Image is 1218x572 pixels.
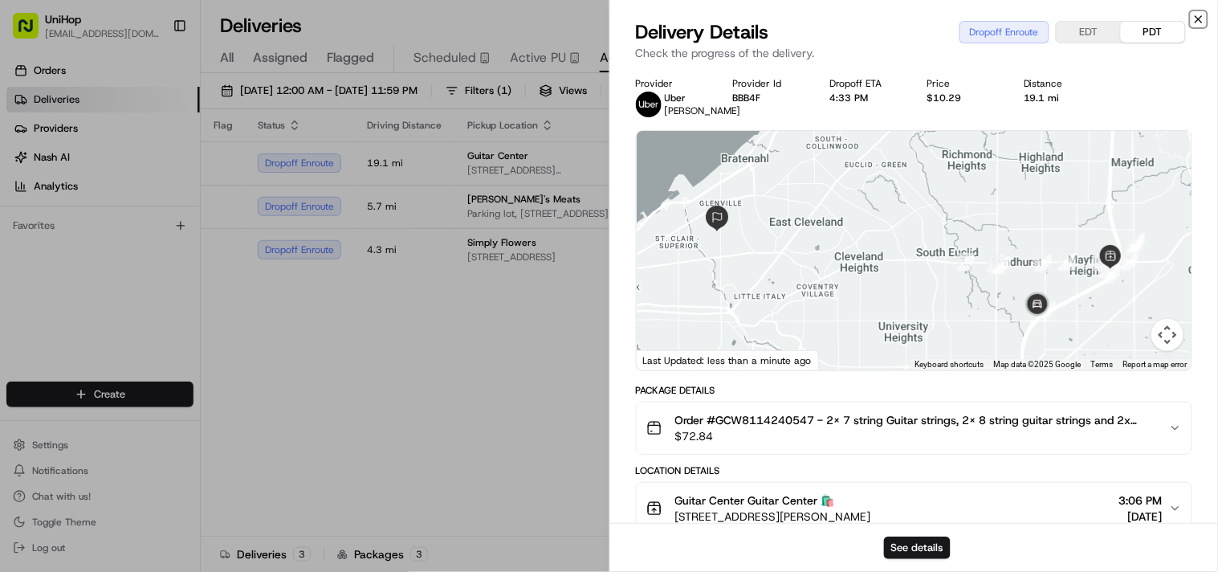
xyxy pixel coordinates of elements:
div: 3 [991,256,1008,274]
span: [DATE] [1119,509,1163,525]
button: PDT [1121,22,1185,43]
button: See all [249,206,292,225]
p: Welcome 👋 [16,64,292,90]
button: Guitar Center Guitar Center 🛍️[STREET_ADDRESS][PERSON_NAME]3:06 PM[DATE] [637,483,1192,534]
div: Past conversations [16,209,103,222]
div: 20 [1102,266,1120,284]
span: • [133,249,139,262]
input: Clear [42,104,265,121]
div: Distance [1024,77,1095,90]
div: 13 [1125,239,1143,256]
span: 3:06 PM [1119,492,1163,509]
button: Start new chat [273,158,292,178]
span: Uber [665,92,686,104]
p: Check the progress of the delivery. [636,45,1193,61]
div: Provider Id [732,77,804,90]
img: uber-new-logo.jpeg [636,92,662,117]
div: 11 [1126,233,1144,251]
div: Last Updated: less than a minute ago [637,350,819,370]
span: Guitar Center Guitar Center 🛍️ [675,492,835,509]
span: [STREET_ADDRESS][PERSON_NAME] [675,509,871,525]
a: 📗Knowledge Base [10,309,129,338]
span: [PERSON_NAME] [50,249,130,262]
img: Google [641,349,694,370]
a: Report a map error [1122,360,1187,369]
div: 4 [993,256,1011,274]
div: 12 [1127,234,1145,251]
button: Map camera controls [1151,319,1183,351]
div: Location Details [636,464,1193,477]
button: Order #GCW8114240547 - 2x 7 string Guitar strings, 2x 8 string guitar strings and 2x pack of pick... [637,402,1192,454]
div: 5 [1034,254,1052,272]
div: 2 [987,254,1004,272]
img: 8016278978528_b943e370aa5ada12b00a_72.png [34,153,63,182]
a: Terms [1090,360,1113,369]
span: Order #GCW8114240547 - 2x 7 string Guitar strings, 2x 8 string guitar strings and 2x pack of picks [675,412,1157,428]
a: Open this area in Google Maps (opens a new window) [641,349,694,370]
img: Brigitte Vinadas [16,234,42,259]
div: 💻 [136,317,149,330]
div: 4:33 PM [829,92,901,104]
div: 1 [957,253,975,271]
div: 14 [1121,253,1139,271]
div: $10.29 [927,92,998,104]
span: Map data ©2025 Google [993,360,1081,369]
div: 7 [1093,253,1110,271]
span: [DATE] [142,249,175,262]
div: We're available if you need us! [72,170,221,182]
div: 📗 [16,317,29,330]
div: Provider [636,77,707,90]
div: Package Details [636,384,1193,397]
div: Price [927,77,998,90]
button: Keyboard shortcuts [915,359,984,370]
button: See details [884,537,951,559]
img: 1736555255976-a54dd68f-1ca7-489b-9aae-adbdc363a1c4 [16,153,45,182]
button: BBB4F [732,92,760,104]
span: Knowledge Base [32,316,123,332]
span: $72.84 [675,428,1157,444]
span: [PERSON_NAME] [665,104,741,117]
img: Nash [16,16,48,48]
div: 6 [1058,253,1076,271]
a: Powered byPylon [113,354,194,367]
img: 1736555255976-a54dd68f-1ca7-489b-9aae-adbdc363a1c4 [32,250,45,263]
span: Pylon [160,355,194,367]
div: Start new chat [72,153,263,170]
span: API Documentation [152,316,258,332]
div: Dropoff ETA [829,77,901,90]
div: 19.1 mi [1024,92,1095,104]
button: EDT [1057,22,1121,43]
a: 💻API Documentation [129,309,264,338]
span: Delivery Details [636,19,769,45]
